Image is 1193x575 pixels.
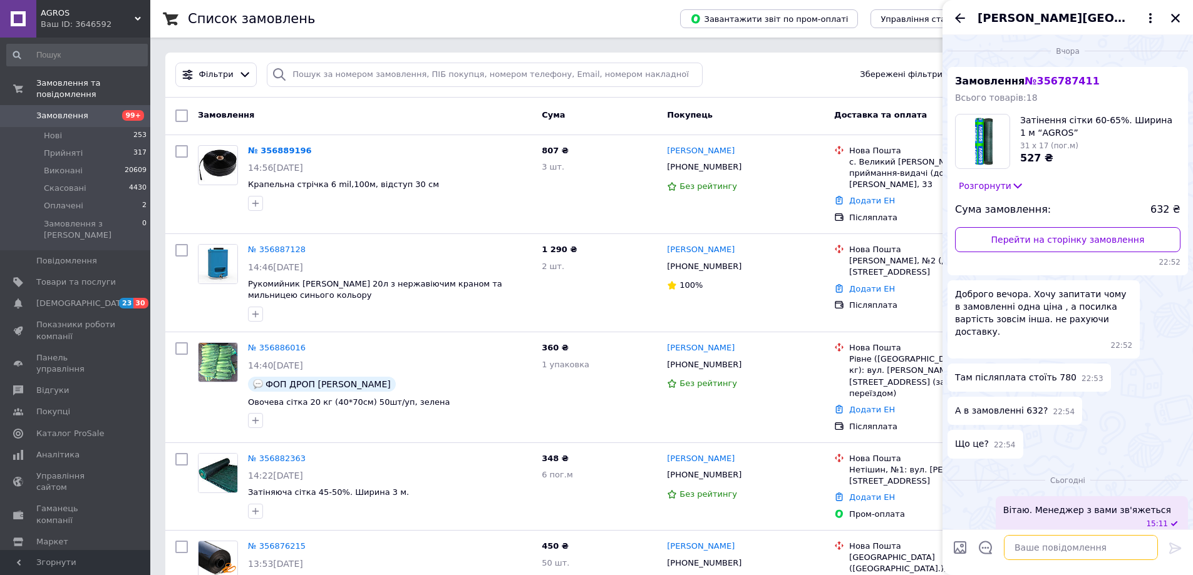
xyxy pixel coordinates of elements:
[955,257,1180,268] span: 22:52 11.08.2025
[948,474,1188,486] div: 12.08.2025
[849,453,1025,464] div: Нова Пошта
[849,541,1025,552] div: Нова Пошта
[198,110,254,120] span: Замовлення
[542,541,569,551] span: 450 ₴
[142,200,147,211] span: 2
[119,298,133,308] span: 23
[248,471,303,481] span: 14:22[DATE]
[199,69,234,81] span: Фільтри
[1168,11,1183,26] button: Закрити
[690,13,848,24] span: Завантажити звіт по пром-оплаті
[44,200,83,211] span: Оплачені
[542,110,565,120] span: Cума
[41,8,135,19] span: AGROS
[667,453,735,465] a: [PERSON_NAME]
[1020,141,1078,150] span: 31 x 17 (пог.м)
[667,342,735,354] a: [PERSON_NAME]
[955,227,1180,252] a: Перейти на сторінку замовлення
[870,9,986,28] button: Управління статусами
[36,352,116,375] span: Панель управління
[36,110,88,121] span: Замовлення
[36,406,70,417] span: Покупці
[1020,114,1180,139] span: Затінення сітки 60-65%. Ширина 1 м “AGROS”
[680,9,858,28] button: Завантажити звіт по пром-оплаті
[542,360,589,369] span: 1 упаковка
[849,156,1025,191] div: с. Великий [PERSON_NAME], Пункт приймання-видачі (до 30 кг): вул. [PERSON_NAME], 33
[198,453,238,493] a: Фото товару
[248,163,303,173] span: 14:56[DATE]
[1111,340,1133,351] span: 22:52 11.08.2025
[953,11,968,26] button: Назад
[881,14,976,24] span: Управління статусами
[248,454,306,463] a: № 356882363
[36,428,104,439] span: Каталог ProSale
[248,245,306,254] a: № 356887128
[248,180,439,189] span: Крапельна стрічка 6 mil,100м, відступ 30 см
[1053,407,1075,417] span: 22:54 11.08.2025
[542,343,569,352] span: 360 ₴
[36,449,80,461] span: Аналітика
[1146,519,1168,529] span: 15:11 12.08.2025
[955,404,1048,417] span: А в замовленні 632?
[36,385,69,396] span: Відгуки
[199,343,237,382] img: Фото товару
[664,258,744,275] div: [PHONE_NUMBER]
[142,218,147,241] span: 0
[849,421,1025,432] div: Післяплата
[849,300,1025,311] div: Післяплата
[44,183,86,194] span: Скасовані
[1020,152,1053,164] span: 527 ₴
[849,464,1025,487] div: Нетішин, №1: вул. [PERSON_NAME][STREET_ADDRESS]
[1025,75,1099,87] span: № 356787411
[542,558,569,567] span: 50 шт.
[6,44,148,66] input: Пошук
[849,212,1025,223] div: Післяплата
[664,555,744,571] div: [PHONE_NUMBER]
[849,492,895,502] a: Додати ЕН
[1082,374,1103,384] span: 22:53 11.08.2025
[248,146,312,155] a: № 356889196
[125,165,147,176] span: 20609
[849,145,1025,156] div: Нова Пошта
[199,245,237,283] img: Фото товару
[1045,476,1090,486] span: Сьогодні
[978,10,1133,26] span: [PERSON_NAME][GEOGRAPHIC_DATA]
[955,75,1100,87] span: Замовлення
[133,298,148,308] span: 30
[849,342,1025,354] div: Нова Пошта
[36,78,150,100] span: Замовлення та повідомлення
[679,181,737,191] span: Без рейтингу
[133,148,147,159] span: 317
[849,255,1025,278] div: [PERSON_NAME], №2 (до 30 кг): вул. [STREET_ADDRESS]
[122,110,144,121] span: 99+
[44,148,83,159] span: Прийняті
[667,145,735,157] a: [PERSON_NAME]
[849,244,1025,255] div: Нова Пошта
[955,203,1051,217] span: Сума замовлення:
[948,44,1188,57] div: 11.08.2025
[248,262,303,272] span: 14:46[DATE]
[955,288,1132,338] span: Доброго вечора. Хочу запитати чому в замовленні одна ціна , а посилка вартість зовсім інша. не ра...
[959,114,1006,168] img: 4442114865_w160_h160_zatinennya-sitki-60-65.jpg
[542,162,564,171] span: 3 шт.
[248,397,450,407] a: Овочева сітка 20 кг (40*70см) 50шт/уп, зелена
[664,467,744,483] div: [PHONE_NUMBER]
[248,487,409,497] a: Затіняюча сітка 45-50%. Ширина 3 м.
[133,130,147,141] span: 253
[44,165,83,176] span: Виконані
[679,280,703,290] span: 100%
[542,262,564,271] span: 2 шт.
[199,148,237,182] img: Фото товару
[188,11,315,26] h1: Список замовлень
[44,218,142,241] span: Замовлення з [PERSON_NAME]
[36,536,68,547] span: Маркет
[542,146,569,155] span: 807 ₴
[994,440,1016,450] span: 22:54 11.08.2025
[44,130,62,141] span: Нові
[1003,504,1171,516] span: Вітаю. Менеджер з вами зв'яжеться
[198,244,238,284] a: Фото товару
[248,559,303,569] span: 13:53[DATE]
[198,145,238,185] a: Фото товару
